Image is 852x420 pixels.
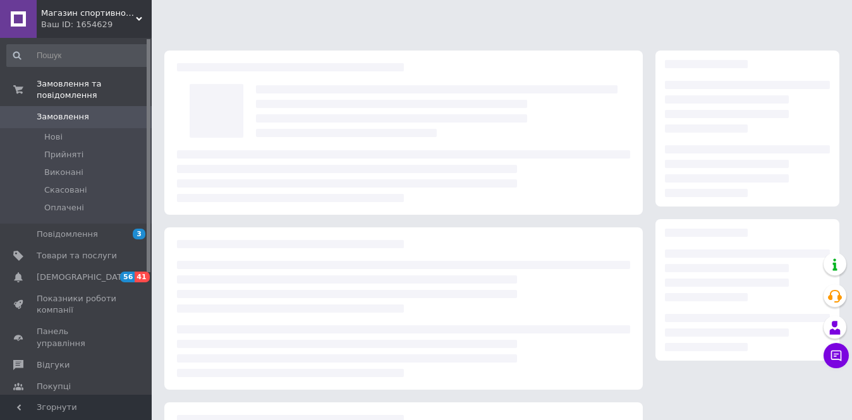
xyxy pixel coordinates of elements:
button: Чат з покупцем [824,343,849,368]
span: Замовлення та повідомлення [37,78,152,101]
span: 41 [135,272,149,282]
span: Нові [44,131,63,143]
span: [DEMOGRAPHIC_DATA] [37,272,130,283]
span: Оплачені [44,202,84,213]
span: Відгуки [37,359,70,371]
span: Показники роботи компанії [37,293,117,316]
span: Замовлення [37,111,89,123]
input: Пошук [6,44,149,67]
span: Покупці [37,381,71,392]
span: Повідомлення [37,229,98,240]
span: Виконані [44,167,83,178]
span: 3 [133,229,145,239]
div: Ваш ID: 1654629 [41,19,152,30]
span: 56 [120,272,135,282]
span: Магазин спортивного харчування Sportshef [41,8,136,19]
span: Скасовані [44,184,87,196]
span: Панель управління [37,326,117,349]
span: Товари та послуги [37,250,117,261]
span: Прийняті [44,149,83,160]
